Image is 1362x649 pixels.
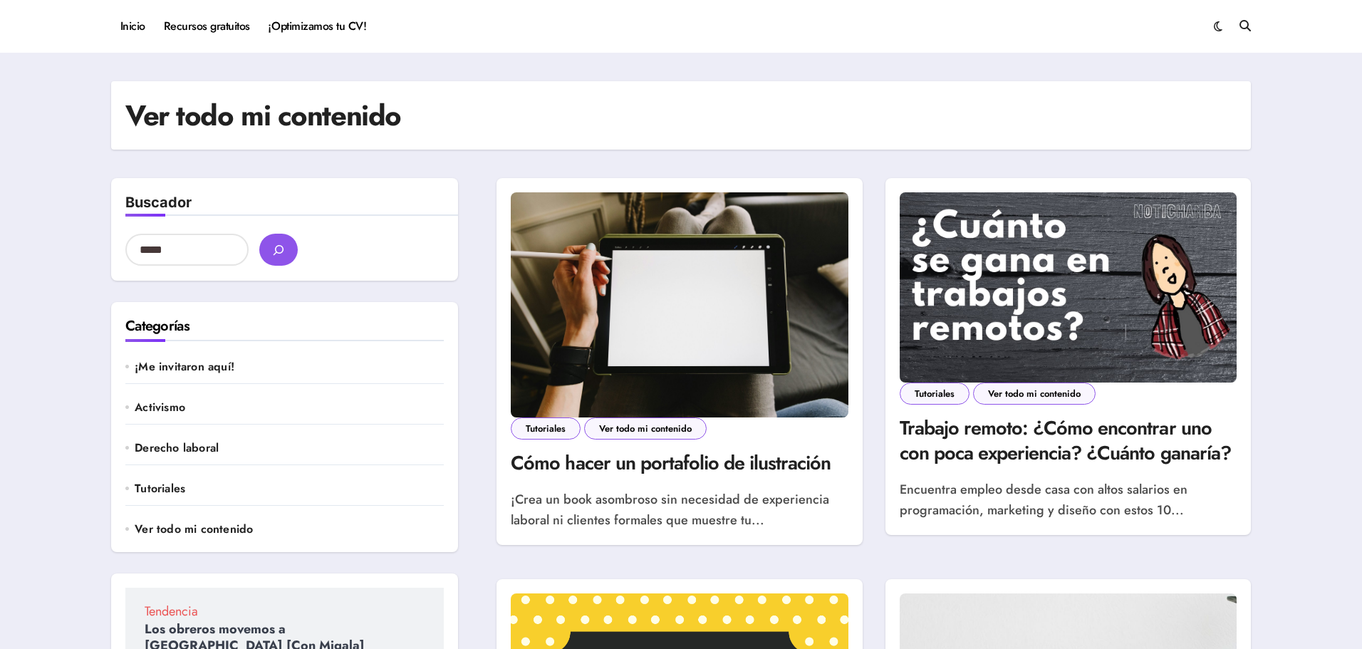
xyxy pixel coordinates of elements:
[135,400,444,415] a: Activismo
[145,605,425,618] span: Tendencia
[511,489,848,531] p: ¡Crea un book asombroso sin necesidad de experiencia laboral ni clientes formales que muestre tu...
[900,383,969,405] a: Tutoriales
[511,449,831,477] a: Cómo hacer un portafolio de ilustración
[135,440,444,456] a: Derecho laboral
[125,194,192,211] label: Buscador
[511,417,581,440] a: Tutoriales
[259,7,375,46] a: ¡Optimizamos tu CV!
[125,316,444,336] h2: Categorías
[135,521,444,537] a: Ver todo mi contenido
[900,479,1237,521] p: Encuentra empleo desde casa con altos salarios en programación, marketing y diseño con estos 10...
[155,7,259,46] a: Recursos gratuitos
[900,414,1231,467] a: Trabajo remoto: ¿Cómo encontrar uno con poca experiencia? ¿Cuánto ganaría?
[973,383,1096,405] a: Ver todo mi contenido
[135,481,444,497] a: Tutoriales
[135,359,444,375] a: ¡Me invitaron aquí!
[584,417,707,440] a: Ver todo mi contenido
[125,95,401,135] h1: Ver todo mi contenido
[111,7,155,46] a: Inicio
[259,234,298,266] button: buscar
